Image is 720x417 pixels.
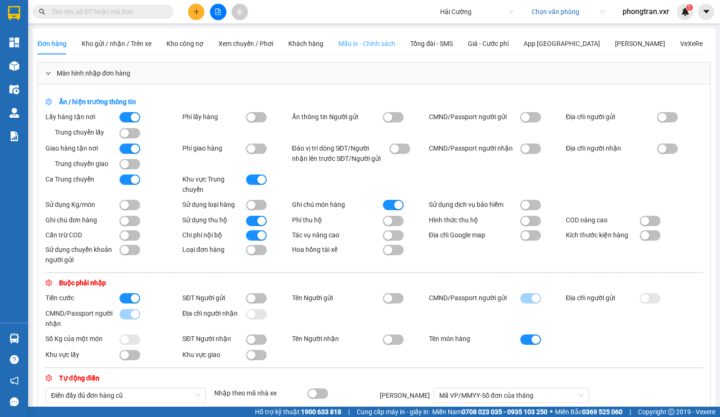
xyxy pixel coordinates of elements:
span: Xem chuyến / Phơi [218,40,273,47]
span: Kho gửi / nhận / Trên xe [82,40,151,47]
img: warehouse-icon [9,334,19,343]
span: Cung cấp máy in - giấy in: [357,407,430,417]
span: caret-down [702,8,711,16]
div: Hoa hồng tài xế [292,244,383,255]
div: Số Kg của một món [45,334,120,344]
div: Phí lấy hàng [182,112,246,122]
div: Tên Người nhận [292,334,383,344]
span: notification [10,376,19,385]
div: Sử dụng chuyển khoản người gửi [45,244,120,265]
div: Chi phí nội bộ [182,230,246,240]
img: warehouse-icon [9,61,19,71]
div: Kích thước kiện hàng [566,230,640,240]
span: Hải Cường [440,5,513,19]
span: Đơn hàng [37,40,67,47]
div: Ghi chú đơn hàng [45,215,120,225]
div: Khu vực Trung chuyển [182,174,246,195]
div: Địa chỉ người gửi [566,293,640,303]
div: Nhập theo mã nhà xe [211,388,305,398]
button: plus [188,4,204,20]
div: Giao hàng tận nơi [45,143,120,153]
div: Tên món hàng [429,334,520,344]
span: aim [236,8,243,15]
div: Khu vực lấy [45,349,120,360]
span: right [45,70,51,76]
div: Địa chỉ Google map [429,230,520,240]
strong: 1900 633 818 [301,408,341,416]
div: COD nâng cao [566,215,640,225]
img: warehouse-icon [9,84,19,94]
strong: 0369 525 060 [582,408,622,416]
input: Tìm tên, số ĐT hoặc mã đơn [52,7,162,17]
button: file-add [210,4,226,20]
strong: 0708 023 035 - 0935 103 250 [462,408,547,416]
div: Tiền cước [45,293,120,303]
span: Mã VP/MMYY-Số đơn của tháng [439,388,584,402]
div: SĐT Người gửi [182,293,246,303]
div: Loại đơn hàng [182,244,246,255]
span: Mẫu in - Chính sách [338,40,395,47]
img: icon-new-feature [681,8,690,16]
div: Lấy hàng tận nơi [45,112,120,122]
div: Địa chỉ người gửi [566,112,657,122]
div: Trung chuyển lấy [45,127,120,137]
div: Khách hàng [288,38,323,49]
div: Địa chỉ người nhận [182,308,246,318]
div: Trung chuyển giao [45,159,120,169]
span: question-circle [10,355,19,364]
span: Miền Nam [432,407,547,417]
span: copyright [668,409,675,415]
div: Cấn trừ COD [45,230,120,240]
span: setting [45,99,52,105]
div: Sử dụng thu hộ [182,215,246,225]
div: Ẩn thông tin Người gửi [292,112,383,122]
span: Điền đầy đủ đơn hàng cũ [51,388,200,402]
span: Buộc phải nhập [45,279,106,287]
button: aim [232,4,248,20]
div: Kho công nợ [166,38,203,49]
span: Miền Bắc [555,407,622,417]
img: logo-vxr [8,6,20,20]
span: ⚪️ [550,410,553,414]
sup: 1 [686,4,693,11]
div: CMND/Passport người nhận [429,143,520,153]
div: Hình thức thu hộ [429,215,520,225]
span: | [348,407,350,417]
span: message [10,397,19,406]
span: setting [45,375,52,381]
div: Sử dụng dịch vụ bảo hiểm [429,199,520,210]
div: CMND/Passport người gửi [429,293,520,303]
div: Ca Trung chuyển [45,174,120,184]
span: [PERSON_NAME] [380,392,430,399]
span: Tự động điền [45,374,99,382]
div: Tên Người gửi [292,293,383,303]
div: Địa chỉ người nhận [566,143,657,153]
span: Hỗ trợ kỹ thuật: [255,407,341,417]
span: plus [193,8,200,15]
span: 1 [688,4,691,11]
div: VeXeRe [680,38,703,49]
span: | [630,407,631,417]
div: Phí giao hàng [182,143,246,153]
span: file-add [215,8,221,15]
div: [PERSON_NAME] [615,38,665,49]
div: SĐT Người nhận [182,334,246,344]
span: Giá - Cước phí [468,40,509,47]
span: Tổng đài - SMS [410,40,453,47]
img: solution-icon [9,131,19,141]
div: Tác vụ nâng cao [292,230,383,240]
button: caret-down [698,4,714,20]
div: Đảo vị trí dòng SĐT/Người nhận lên trước SĐT/Người gửi [292,143,383,164]
img: warehouse-icon [9,108,19,118]
div: Ghi chú món hàng [292,199,383,210]
div: Sử dụng Kg/món [45,199,120,210]
span: search [39,8,45,15]
div: Sử dụng loại hàng [182,199,246,210]
div: App [GEOGRAPHIC_DATA] [524,38,600,49]
span: setting [45,280,52,286]
div: Phí thu hộ [292,215,383,225]
div: Màn hình nhập đơn hàng [38,62,710,84]
div: CMND/Passport người gửi [429,112,520,122]
img: dashboard-icon [9,38,19,47]
div: Khu vực giao [182,349,246,360]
